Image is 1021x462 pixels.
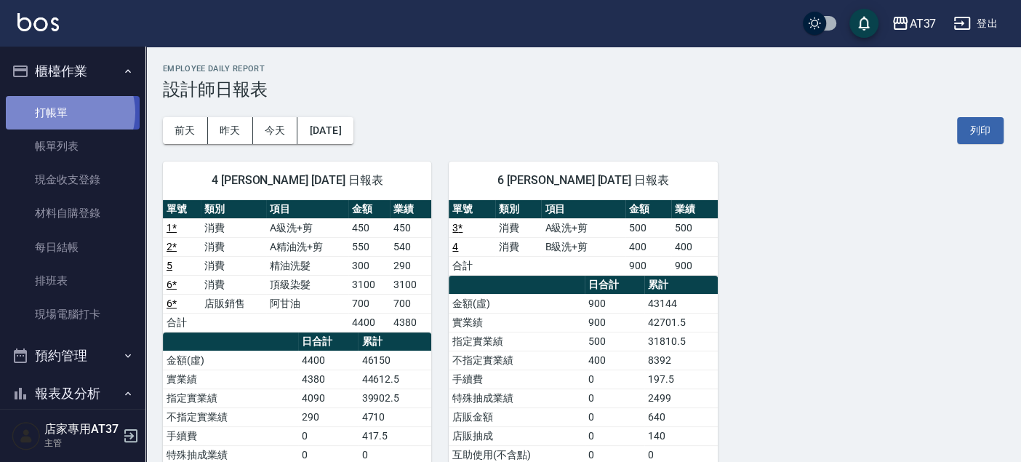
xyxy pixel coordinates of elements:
th: 項目 [266,200,348,219]
td: 0 [585,426,644,445]
td: 特殊抽成業績 [449,389,584,407]
a: 5 [167,260,172,271]
a: 材料自購登錄 [6,196,140,230]
th: 業績 [390,200,431,219]
button: save [849,9,878,38]
td: 消費 [495,237,542,256]
button: [DATE] [297,117,353,144]
th: 累計 [358,332,431,351]
th: 日合計 [585,276,644,295]
td: 店販抽成 [449,426,584,445]
td: 消費 [201,218,266,237]
td: 140 [644,426,718,445]
td: 31810.5 [644,332,718,351]
a: 現場電腦打卡 [6,298,140,331]
td: 金額(虛) [163,351,298,370]
td: 450 [390,218,431,237]
td: 540 [390,237,431,256]
td: 500 [625,218,672,237]
table: a dense table [449,200,717,276]
button: 預約管理 [6,337,140,375]
th: 日合計 [298,332,358,351]
h2: Employee Daily Report [163,64,1004,73]
td: 消費 [495,218,542,237]
button: AT37 [886,9,942,39]
a: 排班表 [6,264,140,298]
td: 店販金額 [449,407,584,426]
td: 450 [348,218,390,237]
td: 400 [585,351,644,370]
td: 合計 [163,313,201,332]
td: 4400 [298,351,358,370]
button: 今天 [253,117,298,144]
td: A級洗+剪 [541,218,625,237]
th: 累計 [644,276,718,295]
td: 實業績 [163,370,298,389]
span: 4 [PERSON_NAME] [DATE] 日報表 [180,173,414,188]
td: 合計 [449,256,495,275]
td: 不指定實業績 [163,407,298,426]
button: 登出 [948,10,1004,37]
td: 店販銷售 [201,294,266,313]
td: 500 [671,218,718,237]
th: 類別 [201,200,266,219]
td: 8392 [644,351,718,370]
td: 43144 [644,294,718,313]
td: 頂級染髮 [266,275,348,294]
th: 金額 [625,200,672,219]
td: 300 [348,256,390,275]
td: 消費 [201,237,266,256]
td: 197.5 [644,370,718,389]
td: 0 [585,407,644,426]
th: 單號 [163,200,201,219]
a: 4 [452,241,458,252]
td: 640 [644,407,718,426]
td: A精油洗+剪 [266,237,348,256]
h3: 設計師日報表 [163,79,1004,100]
button: 報表及分析 [6,375,140,413]
th: 業績 [671,200,718,219]
p: 主管 [44,437,119,450]
td: 阿甘油 [266,294,348,313]
th: 類別 [495,200,542,219]
td: 900 [585,313,644,332]
td: 900 [625,256,672,275]
a: 每日結帳 [6,231,140,264]
td: 0 [585,389,644,407]
a: 打帳單 [6,96,140,130]
td: 0 [298,426,358,445]
td: 46150 [358,351,431,370]
h5: 店家專用AT37 [44,422,119,437]
td: A級洗+剪 [266,218,348,237]
td: 4710 [358,407,431,426]
td: 3100 [348,275,390,294]
td: 290 [390,256,431,275]
td: 金額(虛) [449,294,584,313]
table: a dense table [163,200,431,332]
td: 4380 [390,313,431,332]
a: 帳單列表 [6,130,140,163]
a: 現金收支登錄 [6,163,140,196]
td: 400 [671,237,718,256]
td: 42701.5 [644,313,718,332]
td: 手續費 [449,370,584,389]
th: 金額 [348,200,390,219]
td: B級洗+剪 [541,237,625,256]
td: 不指定實業績 [449,351,584,370]
td: 4090 [298,389,358,407]
td: 指定實業績 [449,332,584,351]
td: 精油洗髮 [266,256,348,275]
td: 44612.5 [358,370,431,389]
td: 手續費 [163,426,298,445]
td: 消費 [201,275,266,294]
td: 900 [671,256,718,275]
td: 指定實業績 [163,389,298,407]
td: 2499 [644,389,718,407]
th: 項目 [541,200,625,219]
td: 700 [348,294,390,313]
span: 6 [PERSON_NAME] [DATE] 日報表 [466,173,700,188]
button: 前天 [163,117,208,144]
td: 700 [390,294,431,313]
button: 列印 [957,117,1004,144]
td: 417.5 [358,426,431,445]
